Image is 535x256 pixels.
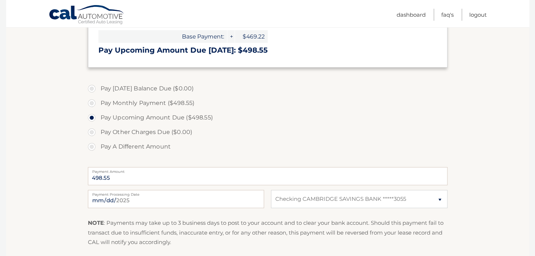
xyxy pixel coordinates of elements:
input: Payment Amount [88,167,447,185]
label: Pay Other Charges Due ($0.00) [88,125,447,139]
h3: Pay Upcoming Amount Due [DATE]: $498.55 [98,46,437,55]
a: Logout [469,9,487,21]
label: Pay Upcoming Amount Due ($498.55) [88,110,447,125]
label: Payment Amount [88,167,447,173]
label: Pay Monthly Payment ($498.55) [88,96,447,110]
a: FAQ's [441,9,454,21]
label: Pay [DATE] Balance Due ($0.00) [88,81,447,96]
span: Base Payment: [98,30,227,43]
a: Dashboard [397,9,426,21]
p: : Payments may take up to 3 business days to post to your account and to clear your bank account.... [88,218,447,247]
span: $469.22 [235,30,268,43]
span: + [227,30,235,43]
label: Payment Processing Date [88,190,264,196]
label: Pay A Different Amount [88,139,447,154]
strong: NOTE [88,219,104,226]
a: Cal Automotive [49,5,125,26]
input: Payment Date [88,190,264,208]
